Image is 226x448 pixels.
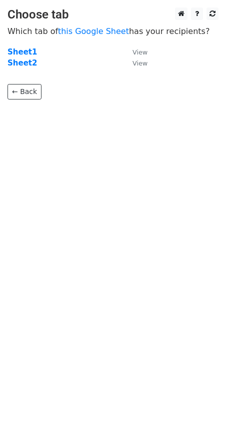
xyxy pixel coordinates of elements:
[7,26,218,36] p: Which tab of has your recipients?
[7,58,37,67] a: Sheet2
[7,84,41,99] a: ← Back
[7,7,218,22] h3: Choose tab
[7,47,37,56] a: Sheet1
[132,48,147,56] small: View
[122,47,147,56] a: View
[58,26,129,36] a: this Google Sheet
[132,59,147,67] small: View
[122,58,147,67] a: View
